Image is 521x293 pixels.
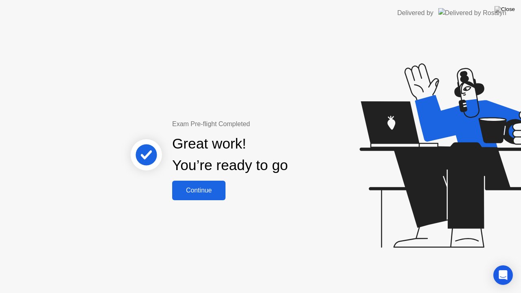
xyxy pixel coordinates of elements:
button: Continue [172,181,225,200]
div: Exam Pre-flight Completed [172,119,340,129]
div: Continue [175,187,223,194]
div: Delivered by [397,8,433,18]
img: Close [495,6,515,13]
div: Open Intercom Messenger [493,265,513,285]
img: Delivered by Rosalyn [438,8,506,17]
div: Great work! You’re ready to go [172,133,288,176]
